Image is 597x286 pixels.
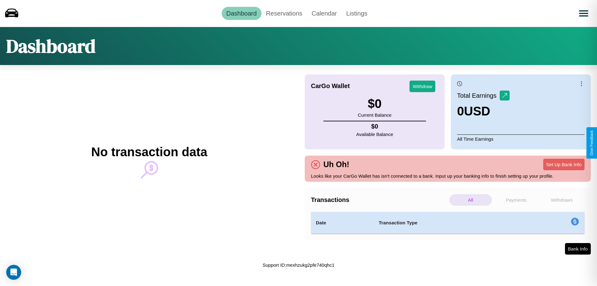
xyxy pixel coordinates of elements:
h4: Transactions [311,196,448,204]
button: Bank Info [565,243,591,255]
p: All [449,194,492,206]
p: Withdraws [540,194,583,206]
p: Available Balance [356,130,393,138]
a: Calendar [307,7,341,20]
div: Open Intercom Messenger [6,265,21,280]
h1: Dashboard [6,33,95,59]
button: Set Up Bank Info [543,159,585,170]
table: simple table [311,212,585,234]
a: Reservations [261,7,307,20]
h4: Date [316,219,369,227]
p: Support ID: mexhzukg2pfe740qhc1 [263,261,335,269]
p: Payments [495,194,538,206]
p: Looks like your CarGo Wallet has isn't connected to a bank. Input up your banking info to finish ... [311,172,585,180]
p: All Time Earnings [457,134,585,143]
a: Listings [341,7,372,20]
h2: No transaction data [91,145,207,159]
h4: Uh Oh! [320,160,352,169]
p: Current Balance [358,111,391,119]
button: Open menu [575,5,592,22]
div: Give Feedback [590,130,594,156]
h3: $ 0 [358,97,391,111]
button: Withdraw [410,81,435,92]
a: Dashboard [222,7,261,20]
h4: Transaction Type [379,219,520,227]
h3: 0 USD [457,104,510,118]
h4: CarGo Wallet [311,82,350,90]
h4: $ 0 [356,123,393,130]
p: Total Earnings [457,90,500,101]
